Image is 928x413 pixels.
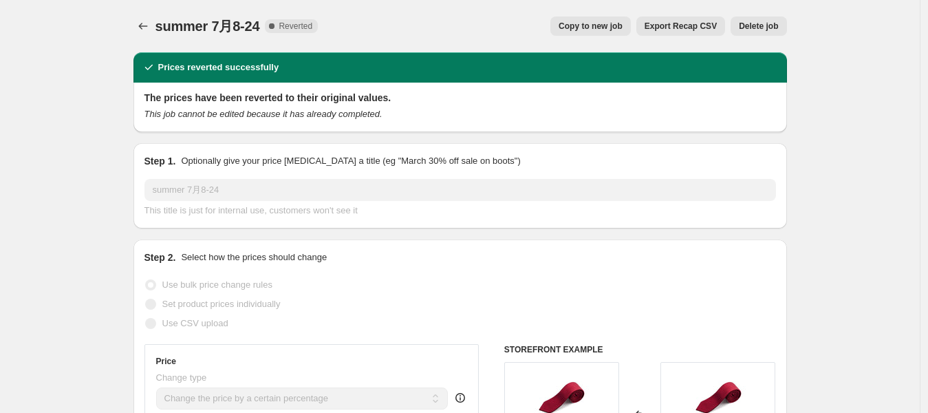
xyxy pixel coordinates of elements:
span: This title is just for internal use, customers won't see it [144,205,358,215]
h6: STOREFRONT EXAMPLE [504,344,776,355]
input: 30% off holiday sale [144,179,776,201]
h2: Step 2. [144,251,176,264]
h2: The prices have been reverted to their original values. [144,91,776,105]
div: help [453,391,467,405]
p: Optionally give your price [MEDICAL_DATA] a title (eg "March 30% off sale on boots") [181,154,520,168]
button: Price change jobs [133,17,153,36]
span: Use bulk price change rules [162,279,272,290]
span: Set product prices individually [162,299,281,309]
span: Reverted [279,21,312,32]
span: Copy to new job [559,21,623,32]
p: Select how the prices should change [181,251,327,264]
h3: Price [156,356,176,367]
h2: Prices reverted successfully [158,61,279,74]
button: Export Recap CSV [636,17,725,36]
span: Delete job [739,21,778,32]
button: Delete job [731,17,786,36]
span: Change type [156,372,207,383]
span: summer 7月8-24 [155,19,260,34]
span: Export Recap CSV [645,21,717,32]
span: Use CSV upload [162,318,228,328]
button: Copy to new job [550,17,631,36]
h2: Step 1. [144,154,176,168]
i: This job cannot be edited because it has already completed. [144,109,382,119]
